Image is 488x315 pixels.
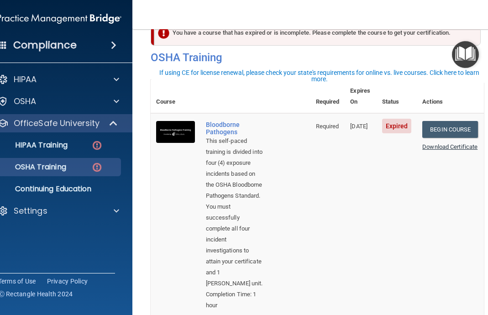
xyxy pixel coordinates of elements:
[345,80,376,113] th: Expires On
[14,205,47,216] p: Settings
[382,119,412,133] span: Expired
[310,80,345,113] th: Required
[422,121,478,138] a: Begin Course
[417,80,483,113] th: Actions
[91,140,103,151] img: danger-circle.6113f641.png
[152,69,487,82] div: If using CE for license renewal, please check your state's requirements for online vs. live cours...
[151,80,200,113] th: Course
[47,277,88,286] a: Privacy Policy
[154,20,481,46] div: You have a course that has expired or is incomplete. Please complete the course to get your certi...
[350,123,367,130] span: [DATE]
[14,96,37,107] p: OSHA
[91,162,103,173] img: danger-circle.6113f641.png
[151,51,484,64] h4: OSHA Training
[13,39,77,52] h4: Compliance
[422,143,478,150] a: Download Certificate
[316,123,339,130] span: Required
[206,121,265,136] a: Bloodborne Pathogens
[206,289,265,311] div: Completion Time: 1 hour
[151,68,488,84] button: If using CE for license renewal, please check your state's requirements for online vs. live cours...
[14,118,100,129] p: OfficeSafe University
[452,41,479,68] button: Open Resource Center
[158,27,169,39] img: exclamation-circle-solid-danger.72ef9ffc.png
[377,80,417,113] th: Status
[206,136,265,289] div: This self-paced training is divided into four (4) exposure incidents based on the OSHA Bloodborne...
[330,250,477,287] iframe: Drift Widget Chat Controller
[14,74,37,85] p: HIPAA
